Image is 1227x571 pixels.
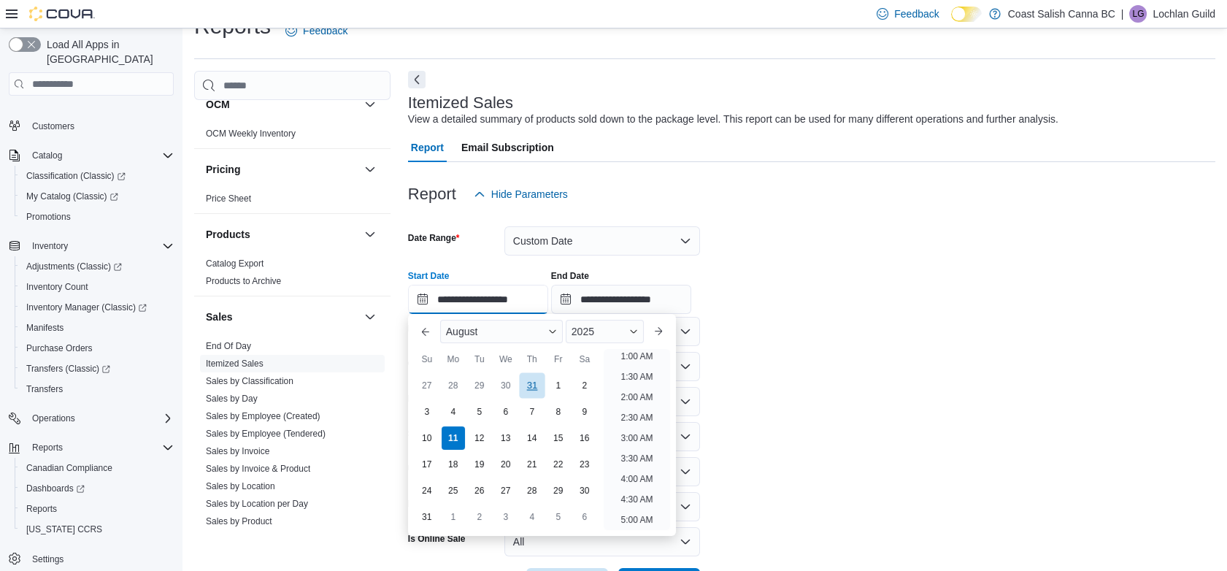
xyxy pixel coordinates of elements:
[615,511,658,529] li: 5:00 AM
[461,133,554,162] span: Email Subscription
[615,429,658,447] li: 3:00 AM
[20,380,69,398] a: Transfers
[206,162,240,177] h3: Pricing
[361,226,379,243] button: Products
[206,498,308,510] span: Sales by Location per Day
[520,453,544,476] div: day-21
[206,376,293,386] a: Sales by Classification
[442,453,465,476] div: day-18
[26,237,174,255] span: Inventory
[442,426,465,450] div: day-11
[32,553,64,565] span: Settings
[280,16,353,45] a: Feedback
[206,97,358,112] button: OCM
[206,445,269,457] span: Sales by Invoice
[206,341,251,351] a: End Of Day
[20,521,108,538] a: [US_STATE] CCRS
[26,383,63,395] span: Transfers
[20,340,174,357] span: Purchase Orders
[20,167,174,185] span: Classification (Classic)
[15,207,180,227] button: Promotions
[547,426,570,450] div: day-15
[32,240,68,252] span: Inventory
[442,400,465,424] div: day-4
[494,374,518,397] div: day-30
[491,187,568,202] span: Hide Parameters
[206,97,230,112] h3: OCM
[20,208,174,226] span: Promotions
[415,479,439,502] div: day-24
[468,505,491,529] div: day-2
[26,439,69,456] button: Reports
[206,358,264,369] span: Itemized Sales
[29,7,95,21] img: Cova
[206,227,250,242] h3: Products
[494,479,518,502] div: day-27
[494,348,518,371] div: We
[615,348,658,365] li: 1:00 AM
[26,147,174,164] span: Catalog
[26,410,81,427] button: Operations
[519,373,545,399] div: day-31
[26,147,68,164] button: Catalog
[504,226,700,256] button: Custom Date
[615,491,658,508] li: 4:30 AM
[206,310,233,324] h3: Sales
[3,408,180,429] button: Operations
[194,125,391,148] div: OCM
[32,442,63,453] span: Reports
[415,348,439,371] div: Su
[566,320,644,343] div: Button. Open the year selector. 2025 is currently selected.
[551,285,691,314] input: Press the down key to open a popover containing a calendar.
[20,299,153,316] a: Inventory Manager (Classic)
[573,374,596,397] div: day-2
[206,410,320,422] span: Sales by Employee (Created)
[26,483,85,494] span: Dashboards
[15,297,180,318] a: Inventory Manager (Classic)
[26,462,112,474] span: Canadian Compliance
[206,193,251,204] span: Price Sheet
[680,396,691,407] button: Open list of options
[20,500,63,518] a: Reports
[1121,5,1124,23] p: |
[206,463,310,475] span: Sales by Invoice & Product
[206,162,358,177] button: Pricing
[20,319,69,337] a: Manifests
[442,374,465,397] div: day-28
[680,361,691,372] button: Open list of options
[26,342,93,354] span: Purchase Orders
[15,186,180,207] a: My Catalog (Classic)
[414,320,437,343] button: Previous Month
[414,372,598,530] div: August, 2025
[615,450,658,467] li: 3:30 AM
[408,232,460,244] label: Date Range
[15,318,180,338] button: Manifests
[26,439,174,456] span: Reports
[551,270,589,282] label: End Date
[20,340,99,357] a: Purchase Orders
[547,505,570,529] div: day-5
[468,453,491,476] div: day-19
[20,480,91,497] a: Dashboards
[206,411,320,421] a: Sales by Employee (Created)
[3,437,180,458] button: Reports
[3,145,180,166] button: Catalog
[520,400,544,424] div: day-7
[468,180,574,209] button: Hide Parameters
[442,479,465,502] div: day-25
[15,277,180,297] button: Inventory Count
[1132,5,1144,23] span: LG
[415,374,439,397] div: day-27
[206,275,281,287] span: Products to Archive
[41,37,174,66] span: Load All Apps in [GEOGRAPHIC_DATA]
[206,375,293,387] span: Sales by Classification
[573,400,596,424] div: day-9
[415,505,439,529] div: day-31
[572,326,594,337] span: 2025
[206,258,264,269] span: Catalog Export
[547,374,570,397] div: day-1
[1129,5,1147,23] div: Lochlan Guild
[206,394,258,404] a: Sales by Day
[680,326,691,337] button: Open list of options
